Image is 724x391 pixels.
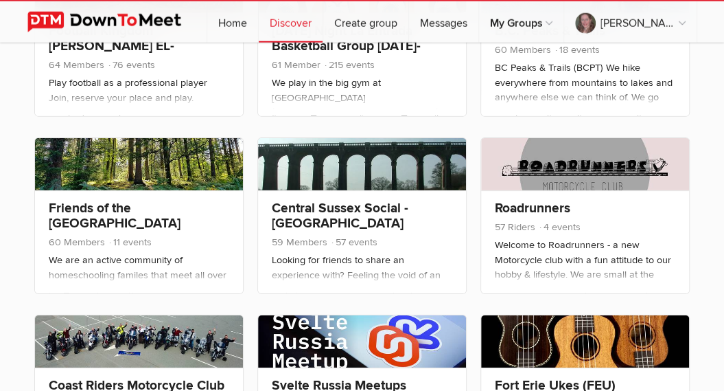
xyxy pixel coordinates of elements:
[259,1,323,43] a: Discover
[323,59,375,71] span: 215 events
[495,200,570,216] a: Roadrunners
[27,12,202,32] img: DownToMeet
[272,59,320,71] span: 61 Member
[323,1,408,43] a: Create group
[564,1,697,43] a: [PERSON_NAME]
[272,76,452,388] div: We play in the big gym at [GEOGRAPHIC_DATA] ([STREET_ADDRESS][PERSON_NAME]) at 8:30p-10:00p. Plea...
[272,23,421,69] a: [DATE] Night La Entrada Basketball Group [DATE]-[DATE]
[107,59,155,71] span: 76 events
[330,236,377,248] span: 57 events
[495,44,551,56] span: 60 Members
[272,200,408,232] a: Central Sussex Social - [GEOGRAPHIC_DATA]
[207,1,258,43] a: Home
[49,200,180,232] a: Friends of the [GEOGRAPHIC_DATA]
[49,23,174,69] a: Football Kingdom "[PERSON_NAME] EL-Shabrawy"
[495,221,535,233] span: 57 Riders
[554,44,600,56] span: 18 events
[479,1,563,43] a: My Groups
[108,236,152,248] span: 11 events
[49,59,104,71] span: 64 Members
[49,236,105,248] span: 60 Members
[49,76,229,120] div: Play football as a professional player Join, reserve your place and play. Fair play is our goal.
[409,1,478,43] a: Messages
[272,236,327,248] span: 59 Members
[538,221,581,233] span: 4 events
